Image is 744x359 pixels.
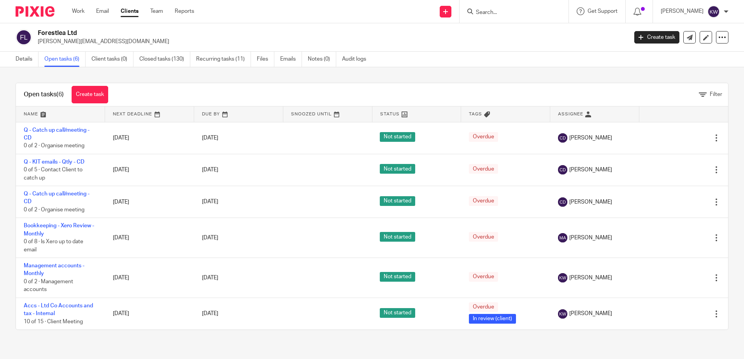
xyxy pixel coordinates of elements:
img: svg%3E [558,133,567,143]
a: Bookkeeping - Xero Review - Monthly [24,223,94,236]
span: Overdue [469,196,498,206]
span: [PERSON_NAME] [569,234,612,242]
span: Not started [380,272,415,282]
td: [DATE] [105,186,194,218]
span: Overdue [469,302,498,312]
span: 0 of 2 · Organise meeting [24,207,84,213]
span: Get Support [588,9,618,14]
input: Search [475,9,545,16]
h1: Open tasks [24,91,64,99]
a: Notes (0) [308,52,336,67]
a: Management accounts - Monthly [24,263,84,276]
span: Not started [380,308,415,318]
span: [DATE] [202,199,218,205]
span: Overdue [469,232,498,242]
a: Emails [280,52,302,67]
a: Clients [121,7,139,15]
span: Tags [469,112,482,116]
span: [PERSON_NAME] [569,134,612,142]
a: Accs - Ltd Co Accounts and tax - Internal [24,303,93,316]
a: Create task [72,86,108,103]
a: Q - KIT emails - Qtly - CD [24,159,84,165]
td: [DATE] [105,298,194,329]
a: Q - Catch up call/meeting - CD [24,191,89,204]
span: [DATE] [202,135,218,141]
td: [DATE] [105,258,194,298]
span: [DATE] [202,235,218,240]
a: Team [150,7,163,15]
a: Details [16,52,39,67]
img: svg%3E [558,309,567,319]
span: Not started [380,196,415,206]
a: Files [257,52,274,67]
a: Client tasks (0) [91,52,133,67]
span: 0 of 8 · Is Xero up to date email [24,239,83,253]
span: 10 of 15 · Client Meeting [24,319,83,324]
a: Create task [634,31,679,44]
a: Reports [175,7,194,15]
a: Email [96,7,109,15]
img: svg%3E [558,233,567,242]
span: Overdue [469,164,498,174]
img: svg%3E [558,165,567,174]
span: In review (client) [469,314,516,324]
a: Audit logs [342,52,372,67]
span: [PERSON_NAME] [569,274,612,282]
img: Pixie [16,6,54,17]
td: [DATE] [105,122,194,154]
a: Q - Catch up call/meeting - CD [24,127,89,141]
span: [PERSON_NAME] [569,166,612,174]
img: svg%3E [558,197,567,207]
span: Filter [710,92,722,97]
p: [PERSON_NAME][EMAIL_ADDRESS][DOMAIN_NAME] [38,38,623,45]
a: Recurring tasks (11) [196,52,251,67]
span: [DATE] [202,275,218,281]
span: Not started [380,132,415,142]
img: svg%3E [707,5,720,18]
span: Overdue [469,132,498,142]
span: [PERSON_NAME] [569,310,612,317]
span: [PERSON_NAME] [569,198,612,206]
span: 0 of 2 · Organise meeting [24,143,84,148]
span: Not started [380,164,415,174]
span: 0 of 2 · Management accounts [24,279,73,293]
span: Snoozed Until [291,112,332,116]
span: (6) [56,91,64,98]
img: svg%3E [16,29,32,45]
p: [PERSON_NAME] [661,7,704,15]
span: Status [380,112,400,116]
span: [DATE] [202,167,218,173]
td: [DATE] [105,154,194,186]
a: Open tasks (6) [44,52,86,67]
a: Closed tasks (130) [139,52,190,67]
span: Overdue [469,272,498,282]
span: 0 of 5 · Contact Client to catch up [24,167,82,181]
h2: Forestlea Ltd [38,29,505,37]
span: [DATE] [202,311,218,316]
td: [DATE] [105,218,194,258]
span: Not started [380,232,415,242]
img: svg%3E [558,273,567,282]
a: Work [72,7,84,15]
